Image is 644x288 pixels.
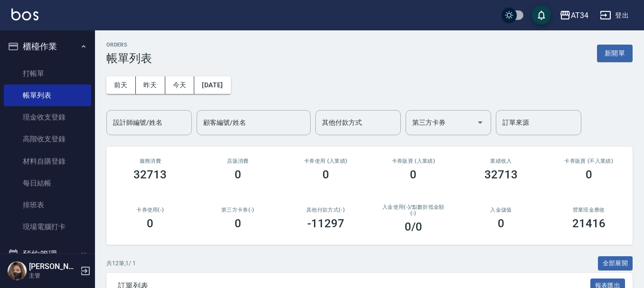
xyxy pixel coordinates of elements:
h3: 0 [235,168,241,181]
h3: 21416 [572,217,606,230]
button: 預約管理 [4,242,91,267]
button: Open [473,115,488,130]
h2: 其他付款方式(-) [293,207,358,213]
h2: 第三方卡券(-) [206,207,271,213]
img: Logo [11,9,38,20]
a: 高階收支登錄 [4,128,91,150]
h2: 入金儲值 [469,207,534,213]
a: 打帳單 [4,63,91,84]
button: 新開單 [597,45,633,62]
h3: 0 [322,168,329,181]
h3: 32713 [133,168,167,181]
button: 櫃檯作業 [4,34,91,59]
h2: 卡券販賣 (不入業績) [556,158,621,164]
button: save [532,6,551,25]
img: Person [8,261,27,280]
h2: 店販消費 [206,158,271,164]
a: 每日結帳 [4,172,91,194]
a: 新開單 [597,48,633,57]
button: AT34 [556,6,592,25]
p: 主管 [29,271,77,280]
h2: 卡券販賣 (入業績) [381,158,446,164]
h2: 營業現金應收 [556,207,621,213]
h3: -11297 [307,217,344,230]
h3: 0 [235,217,241,230]
h3: 0 /0 [405,220,422,233]
a: 現場電腦打卡 [4,216,91,238]
button: 全部展開 [598,256,633,271]
h3: 32713 [484,168,518,181]
h2: 卡券使用(-) [118,207,183,213]
a: 帳單列表 [4,84,91,106]
h3: 0 [147,217,153,230]
button: [DATE] [194,76,230,94]
h3: 0 [586,168,592,181]
p: 共 12 筆, 1 / 1 [106,259,136,268]
button: 昨天 [136,76,165,94]
h5: [PERSON_NAME] [29,262,77,271]
button: 今天 [165,76,195,94]
h2: ORDERS [106,42,152,48]
div: AT34 [571,9,588,21]
button: 登出 [596,7,633,24]
h2: 入金使用(-) /點數折抵金額(-) [381,204,446,216]
h3: 服務消費 [118,158,183,164]
h3: 帳單列表 [106,52,152,65]
h2: 卡券使用 (入業績) [293,158,358,164]
h3: 0 [498,217,504,230]
a: 排班表 [4,194,91,216]
a: 現金收支登錄 [4,106,91,128]
h3: 0 [410,168,417,181]
a: 材料自購登錄 [4,150,91,172]
h2: 業績收入 [469,158,534,164]
button: 前天 [106,76,136,94]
